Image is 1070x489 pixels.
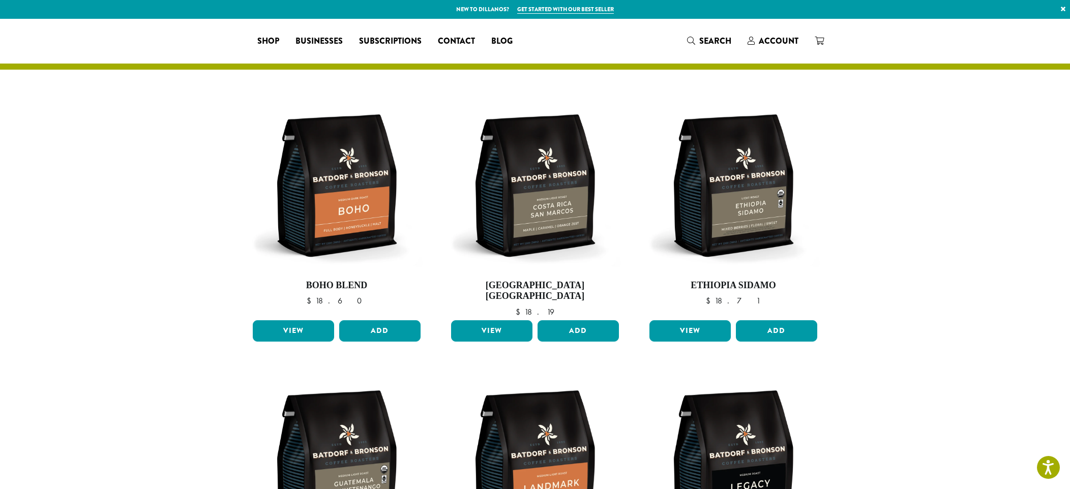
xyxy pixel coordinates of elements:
span: Contact [438,35,475,48]
a: View [649,320,731,342]
span: Subscriptions [359,35,422,48]
span: Businesses [295,35,343,48]
span: $ [706,295,715,306]
span: Search [699,35,731,47]
a: Ethiopia Sidamo $18.71 [647,99,820,316]
span: Shop [257,35,279,48]
span: $ [516,307,524,317]
span: Blog [491,35,513,48]
img: BB-12oz-Costa-Rica-San-Marcos-Stock.webp [449,99,621,272]
h4: Ethiopia Sidamo [647,280,820,291]
a: Shop [249,33,287,49]
span: Account [759,35,798,47]
a: Boho Blend $18.60 [250,99,423,316]
h4: [GEOGRAPHIC_DATA] [GEOGRAPHIC_DATA] [449,280,621,302]
a: [GEOGRAPHIC_DATA] [GEOGRAPHIC_DATA] $18.19 [449,99,621,316]
h4: Boho Blend [250,280,423,291]
bdi: 18.60 [307,295,367,306]
button: Add [538,320,619,342]
img: BB-12oz-Boho-Stock.webp [250,99,423,272]
button: Add [339,320,421,342]
a: View [451,320,532,342]
a: Search [679,33,739,49]
bdi: 18.19 [516,307,554,317]
span: $ [307,295,315,306]
a: Get started with our best seller [517,5,614,14]
img: BB-12oz-FTO-Ethiopia-Sidamo-Stock.webp [647,99,820,272]
bdi: 18.71 [706,295,760,306]
a: View [253,320,334,342]
button: Add [736,320,817,342]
